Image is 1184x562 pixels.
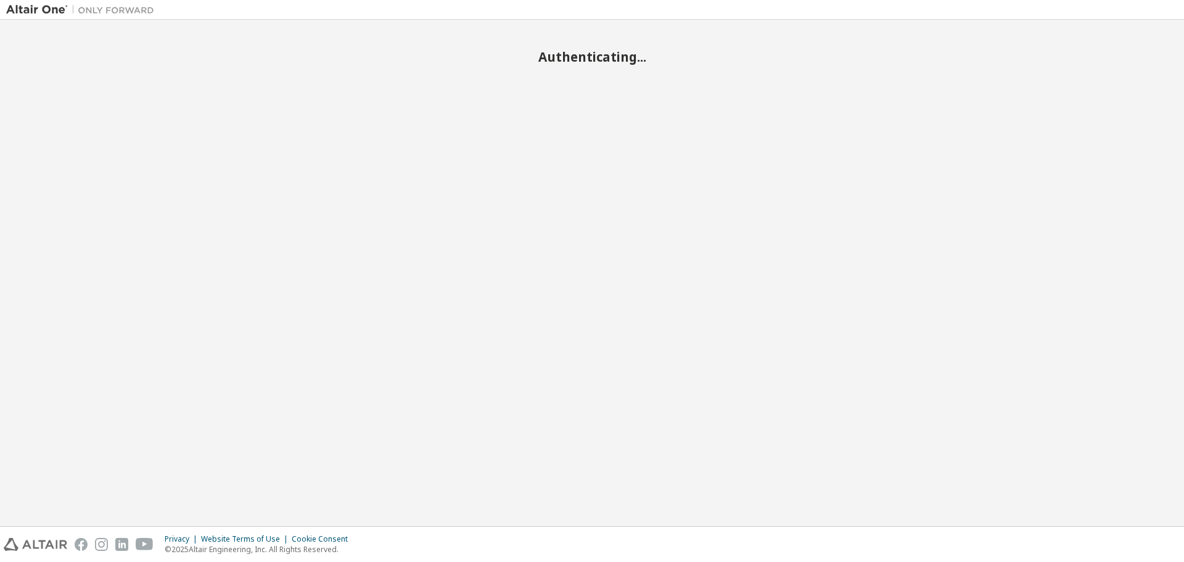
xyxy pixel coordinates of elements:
div: Privacy [165,534,201,544]
img: facebook.svg [75,538,88,551]
h2: Authenticating... [6,49,1178,65]
img: linkedin.svg [115,538,128,551]
img: youtube.svg [136,538,154,551]
img: instagram.svg [95,538,108,551]
p: © 2025 Altair Engineering, Inc. All Rights Reserved. [165,544,355,555]
div: Cookie Consent [292,534,355,544]
div: Website Terms of Use [201,534,292,544]
img: altair_logo.svg [4,538,67,551]
img: Altair One [6,4,160,16]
